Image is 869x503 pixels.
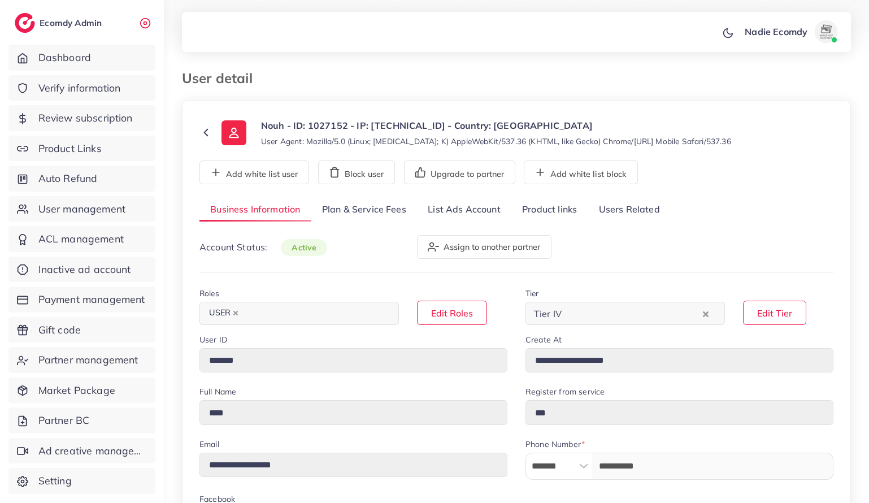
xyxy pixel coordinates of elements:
label: Phone Number [525,439,585,450]
p: Nouh - ID: 1027152 - IP: [TECHNICAL_ID] - Country: [GEOGRAPHIC_DATA] [261,119,731,132]
span: Payment management [38,292,145,307]
a: User management [8,196,155,222]
label: Register from service [525,386,605,397]
a: Product links [511,198,588,222]
img: avatar [815,20,837,43]
a: Payment management [8,287,155,313]
span: Partner BC [38,413,90,428]
span: Setting [38,474,72,488]
span: User management [38,202,125,216]
a: Auto Refund [8,166,155,192]
span: Product Links [38,141,102,156]
span: Review subscription [38,111,133,125]
span: Inactive ad account [38,262,131,277]
a: Plan & Service Fees [311,198,417,222]
span: Auto Refund [38,171,98,186]
small: User Agent: Mozilla/5.0 (Linux; [MEDICAL_DATA]; K) AppleWebKit/537.36 (KHTML, like Gecko) Chrome/... [261,136,731,147]
img: logo [15,13,35,33]
label: User ID [199,334,227,345]
a: Inactive ad account [8,257,155,283]
h3: User detail [182,70,262,86]
p: Account Status: [199,240,327,254]
a: Setting [8,468,155,494]
button: Block user [318,161,395,184]
div: Search for option [525,302,725,325]
button: Upgrade to partner [404,161,515,184]
a: Verify information [8,75,155,101]
button: Deselect USER [233,310,238,316]
input: Search for option [245,305,384,322]
a: ACL management [8,226,155,252]
button: Clear Selected [703,307,709,320]
label: Roles [199,288,219,299]
span: active [281,239,327,256]
a: Ad creative management [8,438,155,464]
img: ic-user-info.36bf1079.svg [221,120,246,145]
button: Edit Roles [417,301,487,325]
span: Verify information [38,81,121,96]
label: Full Name [199,386,236,397]
span: USER [204,305,244,321]
span: ACL management [38,232,124,246]
a: List Ads Account [417,198,511,222]
button: Add white list block [524,161,638,184]
span: Dashboard [38,50,91,65]
a: Review subscription [8,105,155,131]
input: Search for option [565,305,700,322]
p: Nadie Ecomdy [745,25,807,38]
a: Partner management [8,347,155,373]
a: Market Package [8,378,155,404]
div: Search for option [199,302,399,325]
a: Product Links [8,136,155,162]
label: Tier [525,288,539,299]
a: Business Information [199,198,311,222]
label: Create At [525,334,562,345]
a: Dashboard [8,45,155,71]
span: Partner management [38,353,138,367]
span: Gift code [38,323,81,337]
button: Add white list user [199,161,309,184]
a: Nadie Ecomdyavatar [738,20,842,43]
a: Gift code [8,317,155,343]
label: Email [199,439,219,450]
a: Users Related [588,198,670,222]
span: Market Package [38,383,115,398]
span: Ad creative management [38,444,147,458]
button: Edit Tier [743,301,806,325]
h2: Ecomdy Admin [40,18,105,28]
a: logoEcomdy Admin [15,13,105,33]
a: Partner BC [8,407,155,433]
span: Tier IV [532,305,564,322]
button: Assign to another partner [417,235,551,259]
